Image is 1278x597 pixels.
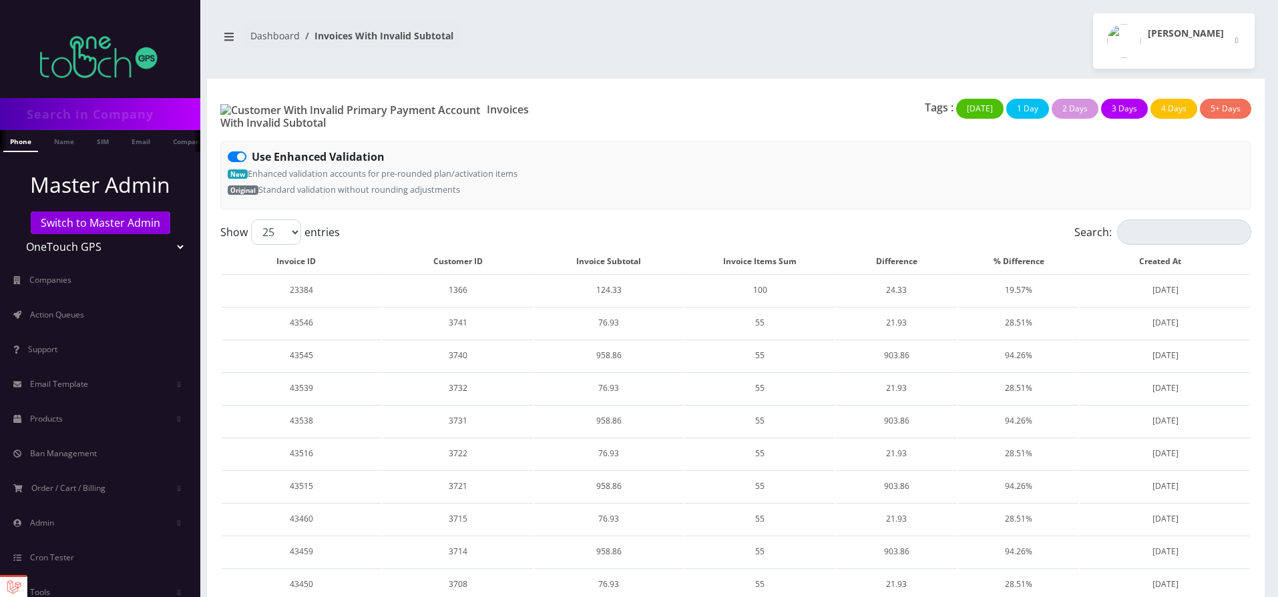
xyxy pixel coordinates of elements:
td: 28.51% [958,307,1079,338]
td: 43515 [222,470,381,502]
td: 3721 [383,470,532,502]
button: 1 Day [1006,99,1049,119]
td: 55 [685,536,835,567]
img: Customer With Invalid Primary Payment Account [220,104,480,117]
a: Name [47,130,81,151]
span: Admin [30,517,54,528]
input: Search in Company [27,101,197,127]
a: SIM [90,130,116,151]
td: 28.51% [958,372,1079,404]
td: 24.33 [836,274,957,306]
td: 94.26% [958,405,1079,436]
td: 19.57% [958,274,1079,306]
td: 3722 [383,438,532,469]
input: Search: [1117,219,1251,245]
td: 76.93 [534,307,684,338]
td: 43546 [222,307,381,338]
td: 958.86 [534,536,684,567]
td: 55 [685,438,835,469]
button: 3 Days [1101,99,1148,119]
td: [DATE] [1080,307,1250,338]
td: 76.93 [534,438,684,469]
td: 958.86 [534,470,684,502]
td: 94.26% [958,340,1079,371]
td: 76.93 [534,372,684,404]
td: [DATE] [1080,536,1250,567]
button: [DATE] [956,99,1004,119]
strong: Use Enhanced Validation [252,149,385,164]
td: 3741 [383,307,532,338]
th: Difference [836,250,957,273]
a: Dashboard [250,29,300,42]
th: Created At: activate to sort column ascending [1080,250,1250,273]
td: [DATE] [1080,438,1250,469]
h1: Invoices With Invalid Subtotal [220,103,551,130]
a: Switch to Master Admin [31,211,170,234]
span: Original [228,185,258,195]
span: Companies [29,274,71,285]
label: Search: [1074,219,1251,245]
span: Cron Tester [30,552,74,563]
span: Order / Cart / Billing [31,482,105,494]
td: 3740 [383,340,532,371]
td: 55 [685,372,835,404]
a: Phone [3,130,38,152]
span: Email Template [30,378,88,390]
select: Showentries [251,219,301,245]
td: 21.93 [836,307,957,338]
td: 100 [685,274,835,306]
td: [DATE] [1080,274,1250,306]
td: 21.93 [836,372,957,404]
span: Support [28,344,57,355]
th: % Difference [958,250,1079,273]
td: 23384 [222,274,381,306]
td: 958.86 [534,340,684,371]
td: [DATE] [1080,405,1250,436]
td: 55 [685,503,835,534]
small: Enhanced validation accounts for pre-rounded plan/activation items Standard validation without ro... [228,167,517,195]
button: 2 Days [1052,99,1098,119]
td: 903.86 [836,470,957,502]
label: Show entries [220,219,340,245]
button: 5+ Days [1200,99,1251,119]
span: Products [30,413,63,424]
span: Ban Management [30,448,97,459]
td: [DATE] [1080,372,1250,404]
td: 94.26% [958,536,1079,567]
span: Action Queues [30,309,84,320]
td: 958.86 [534,405,684,436]
a: Email [125,130,157,151]
td: 903.86 [836,340,957,371]
td: 55 [685,470,835,502]
td: 43538 [222,405,381,436]
td: 124.33 [534,274,684,306]
td: 43460 [222,503,381,534]
td: [DATE] [1080,340,1250,371]
td: 3731 [383,405,532,436]
td: 43545 [222,340,381,371]
td: 3732 [383,372,532,404]
td: [DATE] [1080,470,1250,502]
td: 903.86 [836,405,957,436]
td: 43539 [222,372,381,404]
td: 55 [685,405,835,436]
th: Invoice Items Sum [685,250,835,273]
td: 3715 [383,503,532,534]
td: 21.93 [836,438,957,469]
td: 94.26% [958,470,1079,502]
td: 55 [685,340,835,371]
th: Invoice Subtotal [534,250,684,273]
td: 43459 [222,536,381,567]
th: Customer ID [383,250,532,273]
td: [DATE] [1080,503,1250,534]
td: 903.86 [836,536,957,567]
td: 43516 [222,438,381,469]
nav: breadcrumb [217,22,726,60]
p: Tags : [925,99,953,115]
td: 3714 [383,536,532,567]
button: 4 Days [1150,99,1197,119]
th: Invoice ID: activate to sort column ascending [222,250,381,273]
a: Company [166,130,211,151]
h2: [PERSON_NAME] [1148,28,1224,39]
